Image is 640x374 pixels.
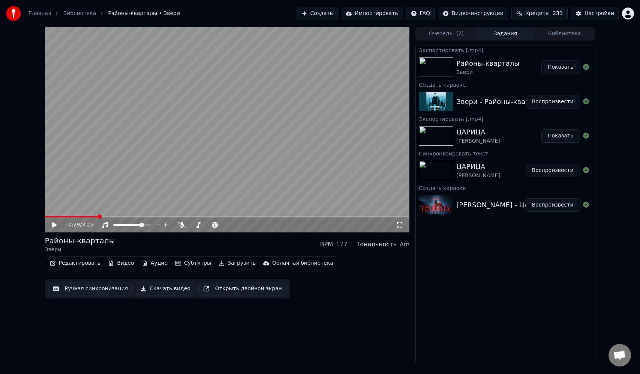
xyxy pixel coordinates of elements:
button: Воспроизвести [526,95,580,109]
button: Аудио [139,258,171,268]
button: Ручная синхронизация [48,282,133,296]
div: Создать караоке [416,183,595,192]
button: Редактировать [47,258,104,268]
button: Кредиты233 [511,7,568,20]
button: Воспроизвести [526,198,580,212]
div: [PERSON_NAME] [456,137,500,145]
div: ЦАРИЦА [456,127,500,137]
div: [PERSON_NAME] - ЦАРИЦА [456,200,548,210]
button: Показать [541,60,580,74]
div: Экспортировать [.mp4] [416,114,595,123]
a: Главная [28,10,51,17]
button: Видео [105,258,137,268]
div: BPM [320,240,333,249]
button: Воспроизвести [526,164,580,177]
a: Открытый чат [609,344,631,366]
nav: breadcrumb [28,10,180,17]
button: Загрузить [216,258,259,268]
button: Библиотека [535,29,594,39]
button: Открыть двойной экран [198,282,287,296]
button: Субтитры [172,258,214,268]
span: 3:25 [82,221,93,229]
div: Экспортировать [.mp4] [416,45,595,54]
button: Настройки [571,7,619,20]
div: Настройки [585,10,614,17]
div: Создать караоке [416,80,595,89]
button: Видео-инструкции [438,7,508,20]
div: Am [400,240,410,249]
div: [PERSON_NAME] [456,172,500,179]
img: youka [6,6,21,21]
div: Звери - Районы-кварталы [456,97,547,107]
div: Районы-кварталы [45,235,115,246]
button: Показать [541,129,580,143]
span: ( 2 ) [456,30,464,38]
button: Импортировать [341,7,403,20]
button: Скачать видео [136,282,195,296]
button: FAQ [406,7,435,20]
a: Библиотека [63,10,96,17]
span: 233 [553,10,563,17]
button: Очередь [417,29,476,39]
div: Тональность [357,240,397,249]
span: Кредиты [525,10,550,17]
div: Звери [45,246,115,253]
div: Синхронизировать текст [416,149,595,158]
div: 177 [336,240,348,249]
div: Районы-кварталы [456,58,519,69]
span: 0:29 [68,221,80,229]
div: Звери [456,69,519,76]
span: Районы-кварталы • Звери [108,10,180,17]
div: ЦАРИЦА [456,161,500,172]
div: Облачная библиотека [272,259,333,267]
button: Задания [476,29,535,39]
button: Создать [297,7,338,20]
div: / [68,221,86,229]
